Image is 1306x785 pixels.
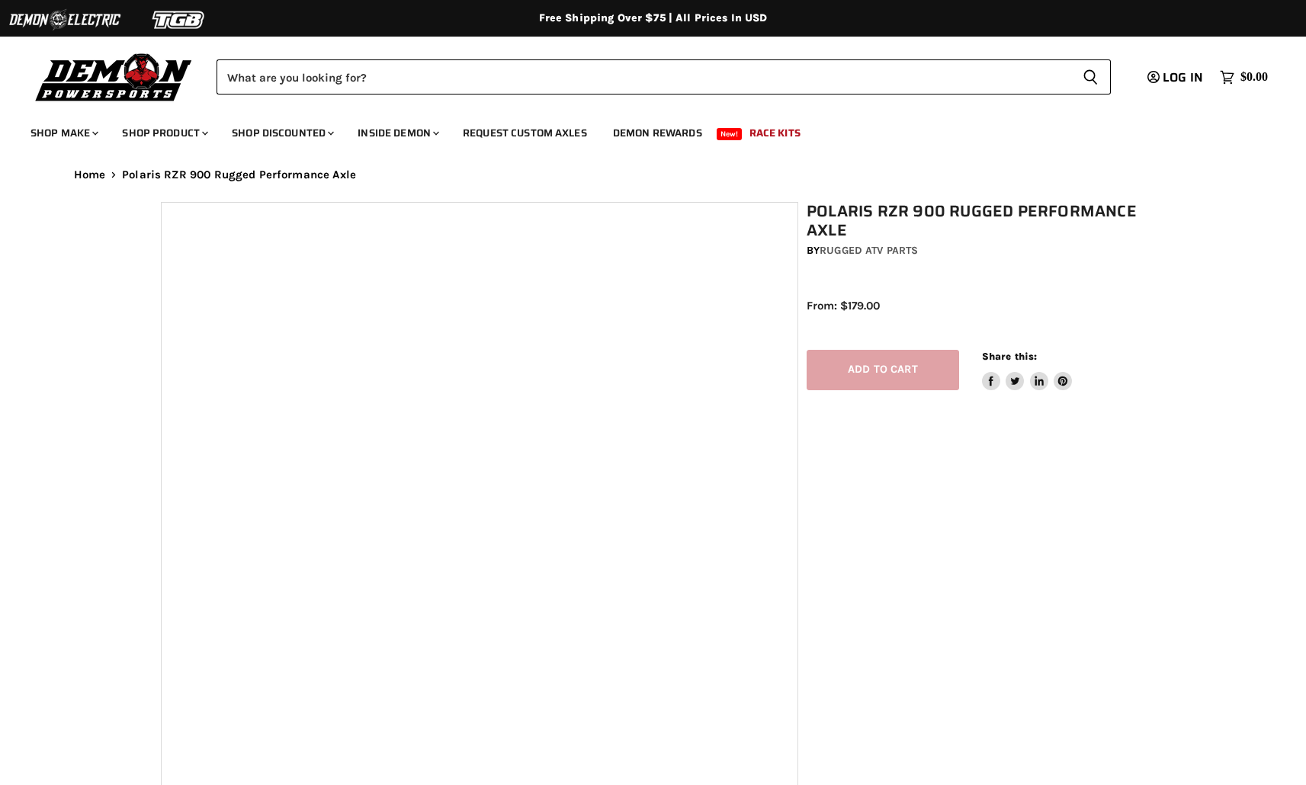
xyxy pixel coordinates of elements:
form: Product [217,59,1111,95]
ul: Main menu [19,111,1264,149]
a: Rugged ATV Parts [820,244,918,257]
a: Race Kits [738,117,812,149]
a: $0.00 [1212,66,1276,88]
button: Search [1070,59,1111,95]
input: Search [217,59,1070,95]
span: Polaris RZR 900 Rugged Performance Axle [122,168,356,181]
a: Demon Rewards [602,117,714,149]
a: Log in [1141,71,1212,85]
h1: Polaris RZR 900 Rugged Performance Axle [807,202,1154,240]
a: Request Custom Axles [451,117,598,149]
a: Home [74,168,106,181]
span: $0.00 [1240,70,1268,85]
nav: Breadcrumbs [43,168,1263,181]
span: Share this: [982,351,1037,362]
span: New! [717,128,743,140]
img: Demon Electric Logo 2 [8,5,122,34]
span: From: $179.00 [807,299,880,312]
a: Inside Demon [346,117,448,149]
span: Log in [1163,68,1203,87]
a: Shop Make [19,117,107,149]
aside: Share this: [982,350,1073,390]
div: by [807,242,1154,259]
img: Demon Powersports [30,50,197,104]
img: TGB Logo 2 [122,5,236,34]
a: Shop Discounted [220,117,343,149]
a: Shop Product [111,117,217,149]
div: Free Shipping Over $75 | All Prices In USD [43,11,1263,25]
